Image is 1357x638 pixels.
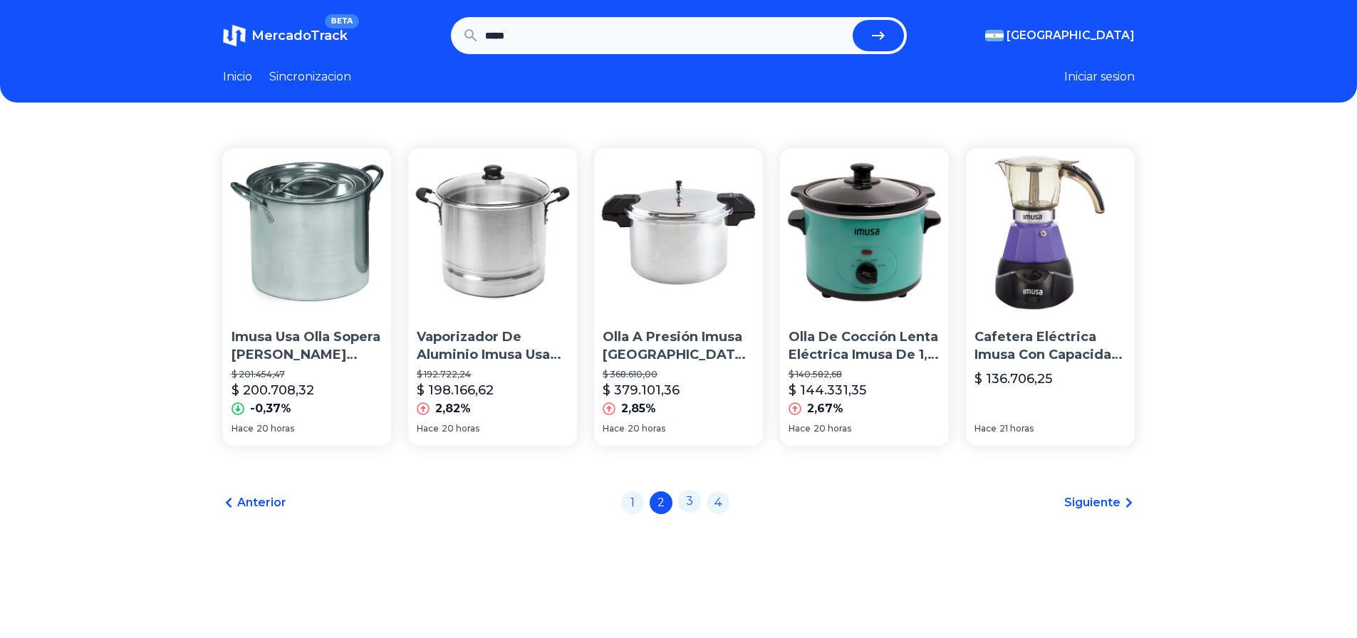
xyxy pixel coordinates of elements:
span: 20 horas [813,423,851,434]
a: 1 [621,491,644,514]
img: Olla A Presión Imusa Usa A417-80807 Jumbo Para Estufa, 16 Cu [594,148,763,317]
p: Imusa Usa Olla Sopera [PERSON_NAME] Inoxidable Con Tapa, 12 Cuart [232,328,383,364]
span: 21 horas [999,423,1034,434]
span: Siguiente [1064,494,1121,511]
p: $ 140.582,68 [789,369,940,380]
a: Cafetera Eléctrica Imusa Con Capacidad Para 3 O 2 Tazas, ColCafetera Eléctrica Imusa Con Capacida... [966,148,1135,446]
span: MercadoTrack [251,28,348,43]
p: $ 368.610,00 [603,369,754,380]
a: Vaporizador De Aluminio Imusa Usa Con Tapa De Vidrio, TamañoVaporizador De Aluminio Imusa Usa Con... [408,148,577,446]
p: 2,82% [435,400,471,417]
a: Olla De Cocción Lenta Eléctrica Imusa De 1,5 Cuartos, VerdeOlla De Cocción Lenta Eléctrica Imusa ... [780,148,949,446]
p: -0,37% [250,400,291,417]
a: MercadoTrackBETA [223,24,348,47]
span: Hace [974,423,997,434]
p: Olla A Presión Imusa [GEOGRAPHIC_DATA] A417-80807 Jumbo Para Estufa, 16 Cu [603,328,754,364]
button: Iniciar sesion [1064,68,1135,85]
span: Hace [417,423,439,434]
a: Imusa Usa Olla Sopera De Acero Inoxidable Con Tapa, 12 CuartImusa Usa Olla Sopera [PERSON_NAME] I... [223,148,392,446]
a: 3 [678,490,701,513]
span: Anterior [237,494,286,511]
span: BETA [325,14,358,28]
p: $ 136.706,25 [974,369,1052,389]
p: $ 200.708,32 [232,380,314,400]
a: 4 [707,491,729,514]
p: Olla De Cocción Lenta Eléctrica Imusa De 1,5 Cuartos, Verde [789,328,940,364]
a: Inicio [223,68,252,85]
span: 20 horas [256,423,294,434]
p: 2,67% [807,400,843,417]
span: Hace [603,423,625,434]
img: Imusa Usa Olla Sopera De Acero Inoxidable Con Tapa, 12 Cuart [223,148,392,317]
span: [GEOGRAPHIC_DATA] [1007,27,1135,44]
img: Olla De Cocción Lenta Eléctrica Imusa De 1,5 Cuartos, Verde [780,148,949,317]
span: Hace [789,423,811,434]
img: Cafetera Eléctrica Imusa Con Capacidad Para 3 O 2 Tazas, Col [966,148,1135,317]
p: $ 144.331,35 [789,380,866,400]
p: $ 379.101,36 [603,380,680,400]
a: Sincronizacion [269,68,351,85]
img: MercadoTrack [223,24,246,47]
p: $ 198.166,62 [417,380,494,400]
a: Anterior [223,494,286,511]
a: Siguiente [1064,494,1135,511]
a: Olla A Presión Imusa Usa A417-80807 Jumbo Para Estufa, 16 CuOlla A Presión Imusa [GEOGRAPHIC_DATA... [594,148,763,446]
p: $ 192.722,24 [417,369,568,380]
img: Argentina [985,30,1004,41]
p: Vaporizador De Aluminio Imusa Usa Con Tapa [PERSON_NAME], Tamaño [417,328,568,364]
span: Hace [232,423,254,434]
p: $ 201.454,47 [232,369,383,380]
span: 20 horas [442,423,479,434]
span: 20 horas [628,423,665,434]
img: Vaporizador De Aluminio Imusa Usa Con Tapa De Vidrio, Tamaño [408,148,577,317]
p: Cafetera Eléctrica Imusa Con Capacidad Para 3 O 2 Tazas, Col [974,328,1126,364]
button: [GEOGRAPHIC_DATA] [985,27,1135,44]
p: 2,85% [621,400,656,417]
